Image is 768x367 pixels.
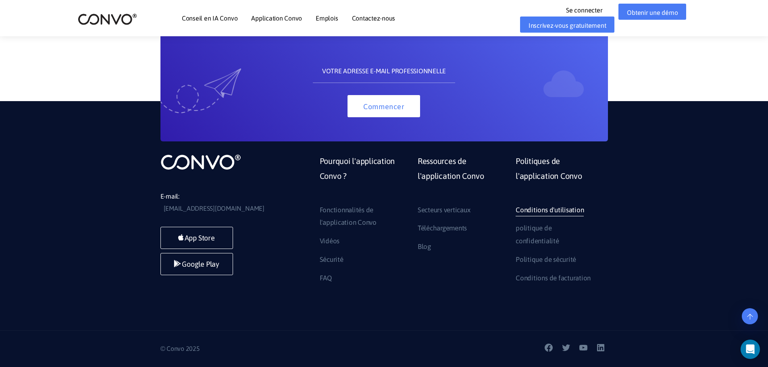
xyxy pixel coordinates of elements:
[314,153,608,290] div: Pied de page
[418,204,470,217] a: Secteurs verticaux
[516,224,559,245] font: politique de confidentialité
[363,102,404,111] font: Commencer
[164,203,264,215] a: [EMAIL_ADDRESS][DOMAIN_NAME]
[160,253,233,275] a: Google Play
[348,95,420,117] button: Commencer
[160,345,200,352] font: © Convo 2025
[164,205,264,212] font: [EMAIL_ADDRESS][DOMAIN_NAME]
[418,224,467,232] font: Téléchargements
[320,235,340,248] a: Vidéos
[516,206,584,214] font: Conditions d'utilisation
[313,59,455,83] input: VOTRE ADRESSE E-MAIL PROFESSIONNELLE
[516,156,582,180] font: Politiques de l'application Convo
[320,204,400,229] a: Fonctionnalités de l'application Convo
[185,234,215,243] font: App Store
[320,255,343,263] font: Sécurité
[320,253,343,266] a: Sécurité
[320,272,332,285] a: FAQ
[160,193,179,200] font: E-mail:
[741,340,760,359] div: Open Intercom Messenger
[160,153,241,170] img: logo_non_trouvé
[516,222,595,247] a: politique de confidentialité
[320,237,340,245] font: Vidéos
[418,241,431,253] a: Blog
[160,227,233,249] a: App Store
[418,206,470,214] font: Secteurs verticaux
[516,255,576,263] font: Politique de sécurité
[516,272,591,285] a: Conditions de facturation
[418,156,484,180] font: Ressources de l'application Convo
[320,274,332,282] font: FAQ
[320,156,395,180] font: Pourquoi l'application Convo ?
[516,274,591,282] font: Conditions de facturation
[418,243,431,251] font: Blog
[418,222,467,235] a: Téléchargements
[320,206,377,227] font: Fonctionnalités de l'application Convo
[516,253,576,266] a: Politique de sécurité
[516,204,584,217] a: Conditions d'utilisation
[182,260,219,269] font: Google Play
